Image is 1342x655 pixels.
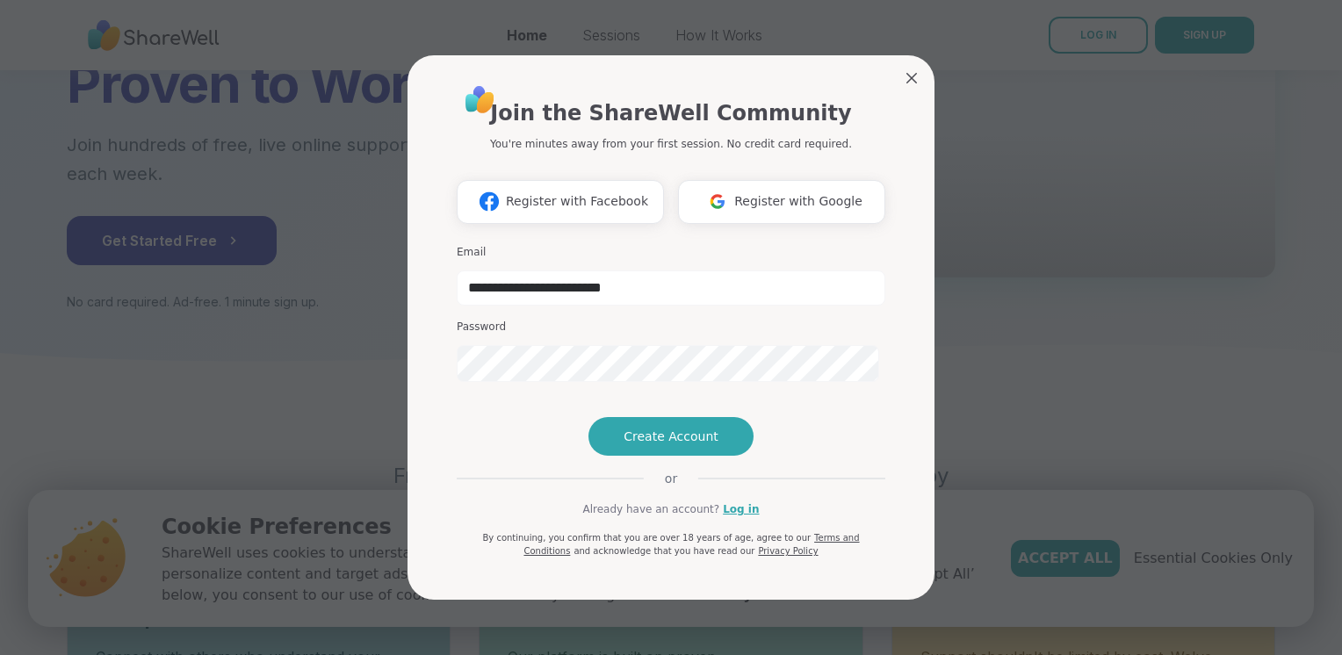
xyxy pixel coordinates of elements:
[457,180,664,224] button: Register with Facebook
[701,185,734,218] img: ShareWell Logomark
[758,546,818,556] a: Privacy Policy
[457,245,885,260] h3: Email
[490,97,851,129] h1: Join the ShareWell Community
[734,192,862,211] span: Register with Google
[644,470,698,487] span: or
[624,428,718,445] span: Create Account
[582,501,719,517] span: Already have an account?
[490,136,852,152] p: You're minutes away from your first session. No credit card required.
[457,320,885,335] h3: Password
[678,180,885,224] button: Register with Google
[523,533,859,556] a: Terms and Conditions
[506,192,648,211] span: Register with Facebook
[460,80,500,119] img: ShareWell Logo
[588,417,754,456] button: Create Account
[482,533,811,543] span: By continuing, you confirm that you are over 18 years of age, agree to our
[574,546,754,556] span: and acknowledge that you have read our
[473,185,506,218] img: ShareWell Logomark
[723,501,759,517] a: Log in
